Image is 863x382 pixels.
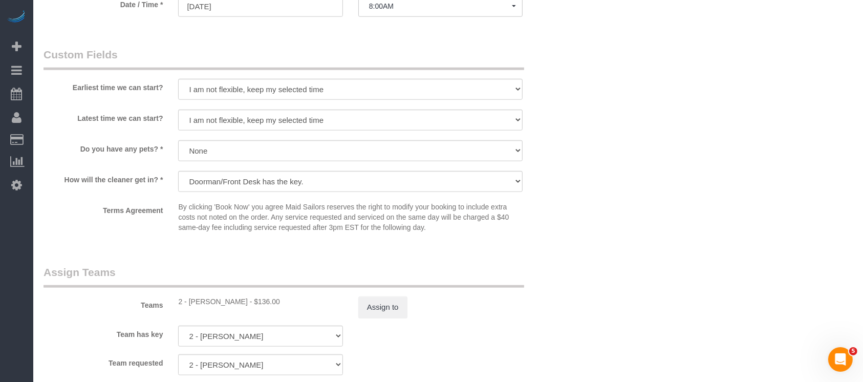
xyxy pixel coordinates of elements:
label: How will the cleaner get in? * [36,171,170,185]
legend: Custom Fields [44,47,524,70]
span: 5 [849,347,857,355]
label: Latest time we can start? [36,110,170,123]
label: Terms Agreement [36,202,170,216]
div: 8 hours x $17.00/hour [178,296,342,307]
p: By clicking 'Book Now' you agree Maid Sailors reserves the right to modify your booking to includ... [178,202,523,232]
label: Do you have any pets? * [36,140,170,154]
img: Automaid Logo [6,10,27,25]
label: Teams [36,296,170,310]
legend: Assign Teams [44,265,524,288]
label: Earliest time we can start? [36,79,170,93]
span: 8:00AM [369,2,512,10]
iframe: Intercom live chat [828,347,853,372]
label: Team requested [36,354,170,368]
label: Team has key [36,326,170,339]
button: Assign to [358,296,407,318]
